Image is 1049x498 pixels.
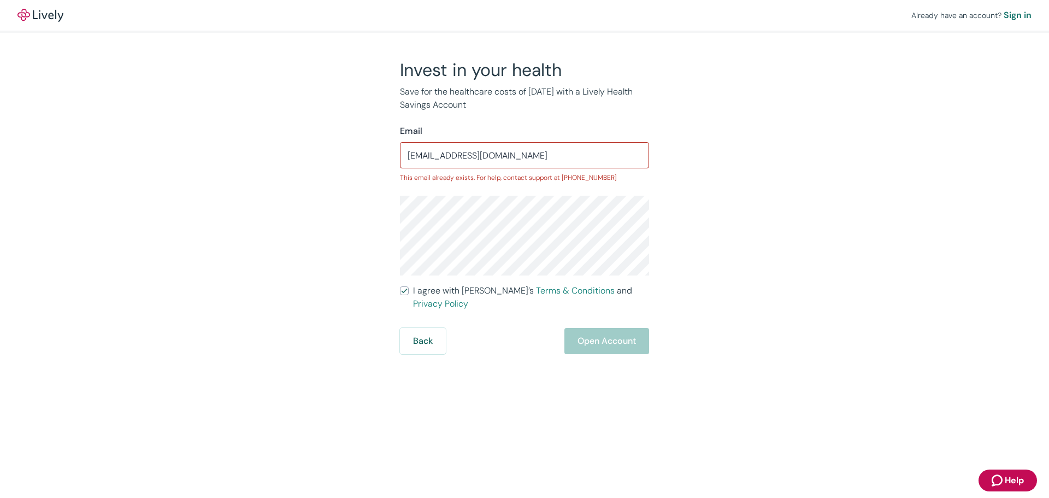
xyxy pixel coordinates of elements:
[1004,9,1032,22] a: Sign in
[992,474,1005,487] svg: Zendesk support icon
[17,9,63,22] a: LivelyLively
[400,328,446,354] button: Back
[413,284,649,310] span: I agree with [PERSON_NAME]’s and
[400,85,649,112] p: Save for the healthcare costs of [DATE] with a Lively Health Savings Account
[911,9,1032,22] div: Already have an account?
[400,59,649,81] h2: Invest in your health
[413,298,468,309] a: Privacy Policy
[400,173,649,183] p: This email already exists. For help, contact support at [PHONE_NUMBER]
[400,125,422,138] label: Email
[979,470,1037,491] button: Zendesk support iconHelp
[1005,474,1024,487] span: Help
[536,285,615,296] a: Terms & Conditions
[17,9,63,22] img: Lively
